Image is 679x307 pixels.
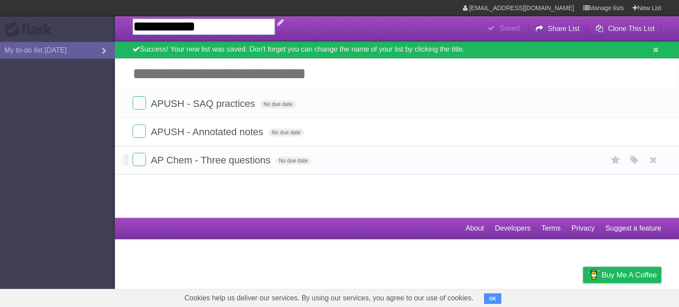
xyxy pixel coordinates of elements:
[151,98,257,109] span: APUSH - SAQ practices
[4,4,185,11] div: Home
[500,24,519,32] b: Saved
[151,126,265,137] span: APUSH - Annotated notes
[548,25,580,32] b: Share List
[4,60,675,68] div: Sign out
[151,155,273,166] span: AP Chem - Three questions
[268,129,304,136] span: No due date
[260,100,296,108] span: No due date
[4,36,675,44] div: Move To ...
[4,52,675,60] div: Options
[588,21,661,37] button: Clone This List
[175,289,482,307] span: Cookies help us deliver our services. By using our services, you agree to our use of cookies.
[133,96,146,110] label: Done
[4,28,675,36] div: Sort New > Old
[484,293,501,304] button: OK
[133,125,146,138] label: Done
[4,20,675,28] div: Sort A > Z
[4,44,675,52] div: Delete
[133,153,146,166] label: Done
[4,22,57,38] div: Flask
[607,153,624,167] label: Star task
[608,25,655,32] b: Clone This List
[275,157,311,165] span: No due date
[528,21,587,37] button: Share List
